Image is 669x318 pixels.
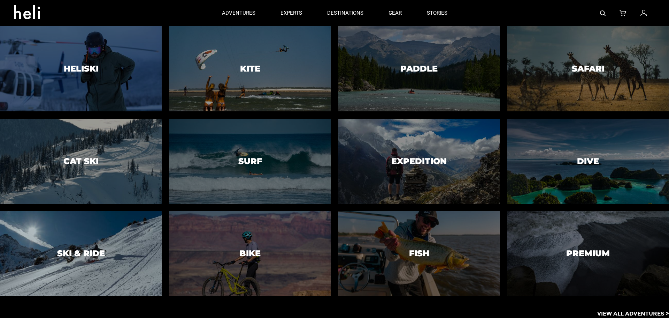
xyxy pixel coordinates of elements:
h3: Dive [577,156,599,165]
h3: Kite [240,64,260,73]
h3: Paddle [400,64,438,73]
h3: Heliski [64,64,99,73]
h3: Premium [566,249,610,258]
h3: Safari [572,64,605,73]
h3: Expedition [391,156,447,165]
p: adventures [222,9,255,17]
p: experts [280,9,302,17]
h3: Bike [239,249,261,258]
p: destinations [327,9,363,17]
h3: Cat Ski [63,156,99,165]
h3: Fish [409,249,429,258]
h3: Ski & Ride [57,249,105,258]
img: search-bar-icon.svg [600,10,606,16]
h3: Surf [238,156,262,165]
a: PremiumPremium image [507,211,669,296]
p: View All Adventures > [597,310,669,318]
